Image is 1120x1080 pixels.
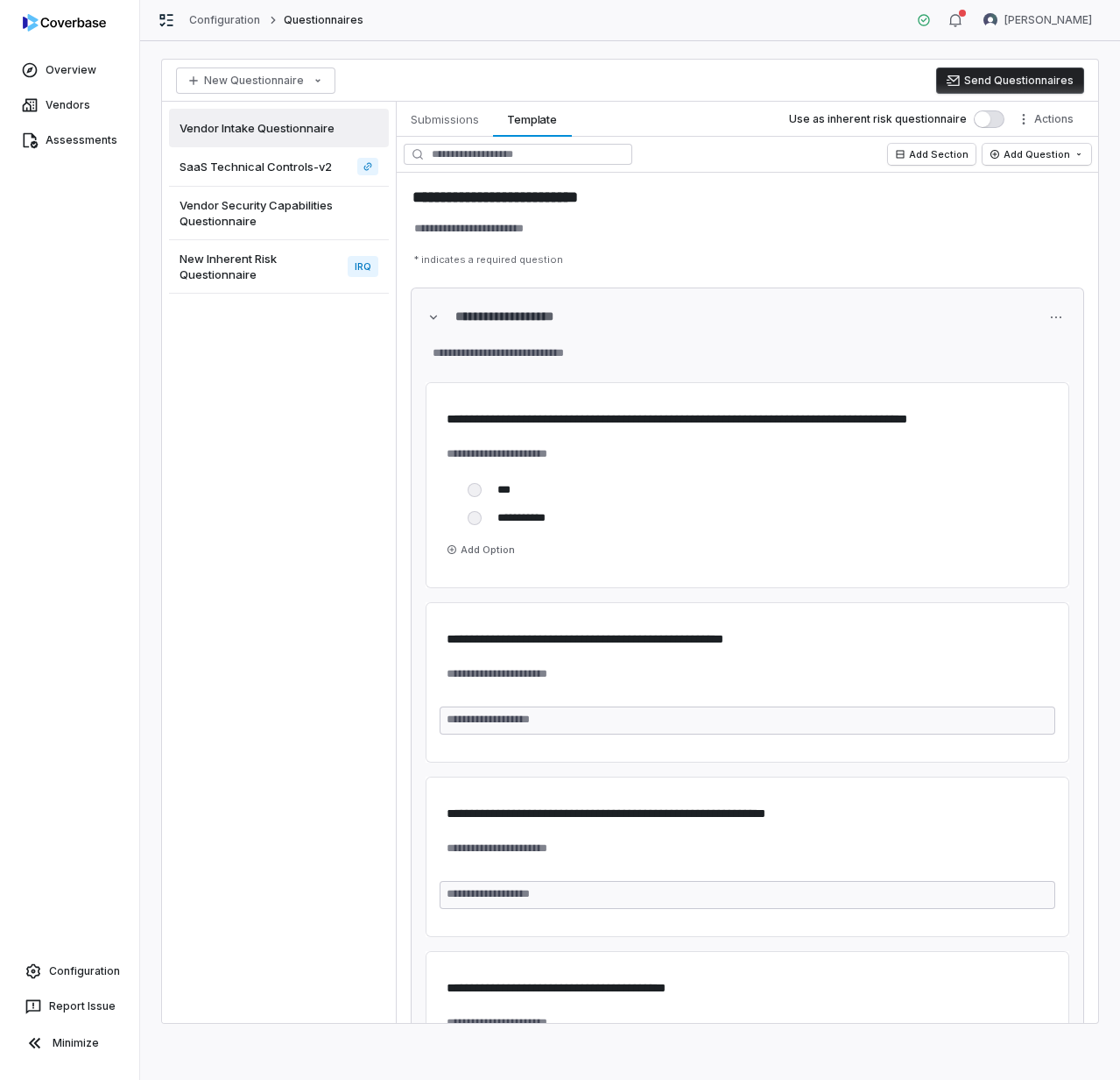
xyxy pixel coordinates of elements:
a: Overview [4,54,136,86]
span: Vendors [46,98,90,112]
span: Vendor Security Capabilities Questionnaire [180,197,378,229]
a: New Inherent Risk QuestionnaireIRQ [169,240,389,294]
span: Overview [46,63,96,77]
span: Assessments [46,133,117,147]
button: Minimize [7,1026,132,1061]
span: Configuration [49,964,120,978]
span: Submissions [404,108,486,131]
button: Report Issue [7,991,132,1022]
span: [PERSON_NAME] [1004,13,1092,27]
span: IRQ [348,256,378,277]
span: Report Issue [49,999,116,1013]
span: Minimize [53,1036,99,1050]
a: Vendor Intake Questionnaire [169,109,389,147]
button: Send Questionnaires [936,67,1084,94]
span: New Inherent Risk Questionnaire [180,251,341,282]
a: SaaS Technical Controls-v2 [169,147,389,187]
a: Vendor Security Capabilities Questionnaire [169,187,389,240]
button: New Questionnaire [176,67,335,94]
span: Template [500,108,564,131]
p: * indicates a required question [407,246,1088,274]
img: Christopher Morgan avatar [983,13,997,27]
a: Configuration [189,13,261,27]
a: Assessments [4,124,136,156]
span: Questionnaires [284,13,364,27]
a: Configuration [7,956,132,987]
span: Vendor Intake Questionnaire [180,120,335,136]
button: Christopher Morgan avatar[PERSON_NAME] [973,7,1102,33]
span: SaaS Technical Controls-v2 [180,159,332,174]
button: Add Option [440,539,522,560]
button: More actions [1011,106,1084,132]
label: Use as inherent risk questionnaire [789,112,967,126]
button: Add Question [983,144,1091,165]
button: Add Section [888,144,976,165]
a: SaaS Technical Controls-v2 [357,158,378,175]
a: Vendors [4,89,136,121]
img: logo-D7KZi-bG.svg [23,14,106,32]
